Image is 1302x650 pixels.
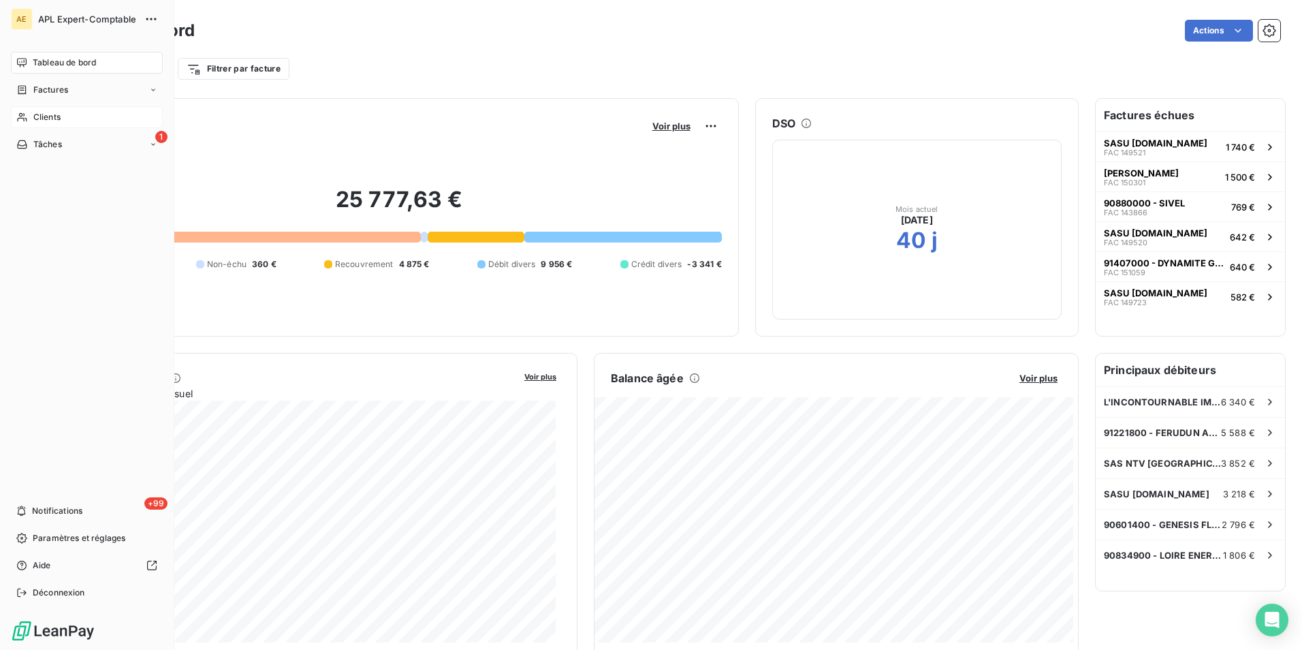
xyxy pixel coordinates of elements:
[1230,292,1255,303] span: 582 €
[1104,298,1147,307] span: FAC 149723
[1223,550,1255,561] span: 1 806 €
[32,505,82,517] span: Notifications
[1104,208,1147,217] span: FAC 143866
[144,497,168,510] span: +99
[77,186,722,227] h2: 25 777,63 €
[895,205,938,213] span: Mois actuel
[1096,281,1285,311] button: SASU [DOMAIN_NAME]FAC 149723582 €
[1096,131,1285,161] button: SASU [DOMAIN_NAME]FAC 1495211 740 €
[1015,372,1062,384] button: Voir plus
[1104,258,1224,268] span: 91407000 - DYNAMITE GAMES
[1256,604,1288,636] div: Open Intercom Messenger
[1104,427,1221,438] span: 91221800 - FERUDUN ALTIPARMAK
[1226,142,1255,153] span: 1 740 €
[207,258,247,270] span: Non-échu
[11,555,163,576] a: Aide
[1096,221,1285,251] button: SASU [DOMAIN_NAME]FAC 149520642 €
[896,227,926,254] h2: 40
[1104,268,1145,277] span: FAC 151059
[611,370,684,386] h6: Balance âgée
[1104,168,1179,179] span: [PERSON_NAME]
[652,121,690,131] span: Voir plus
[399,258,430,270] span: 4 875 €
[77,386,515,401] span: Chiffre d'affaires mensuel
[155,131,168,143] span: 1
[33,57,96,69] span: Tableau de bord
[1104,198,1185,208] span: 90880000 - SIVEL
[1222,519,1255,530] span: 2 796 €
[1104,149,1145,157] span: FAC 149521
[1104,179,1145,187] span: FAC 150301
[33,84,68,96] span: Factures
[1104,288,1207,298] span: SASU [DOMAIN_NAME]
[33,559,51,572] span: Aide
[1185,20,1253,42] button: Actions
[1230,262,1255,273] span: 640 €
[901,213,933,227] span: [DATE]
[1104,138,1207,149] span: SASU [DOMAIN_NAME]
[1096,251,1285,281] button: 91407000 - DYNAMITE GAMESFAC 151059640 €
[1104,550,1223,561] span: 90834900 - LOIRE ENERGIE
[1104,228,1207,238] span: SASU [DOMAIN_NAME]
[1104,458,1221,469] span: SAS NTV [GEOGRAPHIC_DATA]
[1231,202,1255,213] span: 769 €
[1223,489,1255,499] span: 3 218 €
[1096,354,1285,386] h6: Principaux débiteurs
[33,532,125,544] span: Paramètres et réglages
[932,227,938,254] h2: j
[1096,161,1285,191] button: [PERSON_NAME]FAC 1503011 500 €
[631,258,682,270] span: Crédit divers
[33,138,62,151] span: Tâches
[1096,99,1285,131] h6: Factures échues
[11,8,33,30] div: AE
[687,258,721,270] span: -3 341 €
[1019,373,1058,384] span: Voir plus
[772,115,795,131] h6: DSO
[488,258,536,270] span: Débit divers
[520,370,560,382] button: Voir plus
[1104,519,1222,530] span: 90601400 - GENESIS FLOW
[1096,191,1285,221] button: 90880000 - SIVELFAC 143866769 €
[541,258,572,270] span: 9 956 €
[1230,232,1255,243] span: 642 €
[524,372,556,382] span: Voir plus
[1104,238,1147,247] span: FAC 149520
[648,120,695,132] button: Voir plus
[252,258,276,270] span: 360 €
[33,587,85,599] span: Déconnexion
[1104,397,1221,407] span: L'INCONTOURNABLE IMMOBILIER LA LIMOUZINIERE ST ETIENNE DE MER MORT
[11,620,95,642] img: Logo LeanPay
[1221,458,1255,469] span: 3 852 €
[1225,172,1255,183] span: 1 500 €
[1221,427,1255,438] span: 5 588 €
[33,111,61,123] span: Clients
[1104,489,1209,499] span: SASU [DOMAIN_NAME]
[38,14,136,25] span: APL Expert-Comptable
[335,258,394,270] span: Recouvrement
[178,58,289,80] button: Filtrer par facture
[1221,397,1255,407] span: 6 340 €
